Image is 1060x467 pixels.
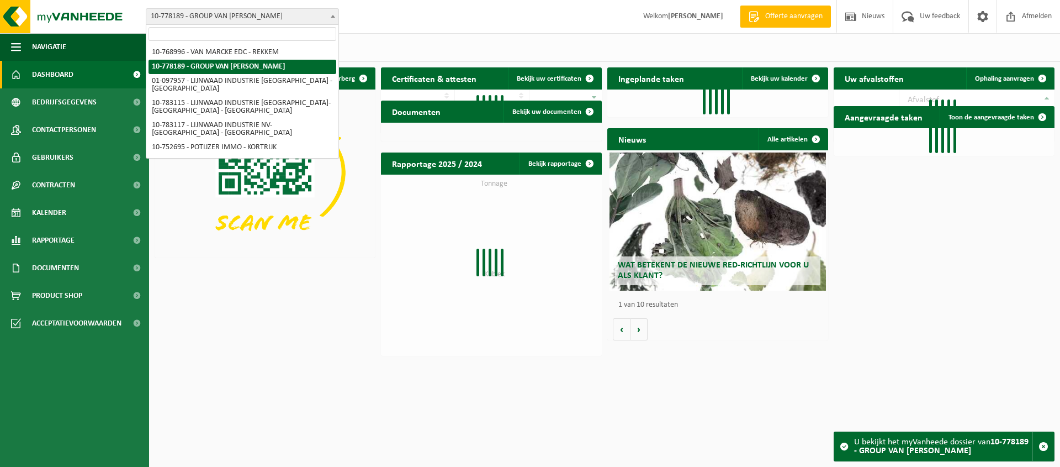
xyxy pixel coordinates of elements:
[759,128,827,150] a: Alle artikelen
[149,96,336,118] li: 10-783115 - LIJNWAAD INDUSTRIE [GEOGRAPHIC_DATA]-[GEOGRAPHIC_DATA] - [GEOGRAPHIC_DATA]
[854,438,1029,455] strong: 10-778189 - GROUP VAN [PERSON_NAME]
[504,101,601,123] a: Bekijk uw documenten
[834,67,915,89] h2: Uw afvalstoffen
[32,227,75,254] span: Rapportage
[520,153,601,175] a: Bekijk rapportage
[762,11,825,22] span: Offerte aanvragen
[607,128,657,150] h2: Nieuws
[854,432,1032,461] div: U bekijkt het myVanheede dossier van
[742,67,827,90] a: Bekijk uw kalender
[381,67,487,89] h2: Certificaten & attesten
[940,106,1053,128] a: Toon de aangevraagde taken
[149,60,336,74] li: 10-778189 - GROUP VAN [PERSON_NAME]
[149,140,336,155] li: 10-752695 - POTIJZER IMMO - KORTRIJK
[146,9,338,24] span: 10-778189 - GROUP VAN MARCKE
[668,12,723,20] strong: [PERSON_NAME]
[149,155,336,169] li: 10-751370 - VANMARCKE WERF LAR ZUID - REKKEM
[630,318,648,340] button: Volgende
[149,74,336,96] li: 01-097957 - LIJNWAAD INDUSTRIE [GEOGRAPHIC_DATA] - [GEOGRAPHIC_DATA]
[751,75,808,82] span: Bekijk uw kalender
[381,153,493,174] h2: Rapportage 2025 / 2024
[32,88,97,116] span: Bedrijfsgegevens
[618,301,823,309] p: 1 van 10 resultaten
[32,61,73,88] span: Dashboard
[32,116,96,144] span: Contactpersonen
[149,118,336,140] li: 10-783117 - LIJNWAAD INDUSTRIE NV-[GEOGRAPHIC_DATA] - [GEOGRAPHIC_DATA]
[607,67,695,89] h2: Ingeplande taken
[508,67,601,90] a: Bekijk uw certificaten
[32,144,73,171] span: Gebruikers
[948,114,1034,121] span: Toon de aangevraagde taken
[975,75,1034,82] span: Ophaling aanvragen
[618,261,809,280] span: Wat betekent de nieuwe RED-richtlijn voor u als klant?
[966,67,1053,90] a: Ophaling aanvragen
[155,90,375,255] img: Download de VHEPlus App
[32,254,79,282] span: Documenten
[381,101,452,122] h2: Documenten
[834,106,934,128] h2: Aangevraagde taken
[609,153,826,291] a: Wat betekent de nieuwe RED-richtlijn voor u als klant?
[517,75,581,82] span: Bekijk uw certificaten
[146,8,339,25] span: 10-778189 - GROUP VAN MARCKE
[740,6,831,28] a: Offerte aanvragen
[32,33,66,61] span: Navigatie
[32,282,82,309] span: Product Shop
[613,318,630,340] button: Vorige
[331,75,355,82] span: Verberg
[32,199,66,227] span: Kalender
[32,171,75,199] span: Contracten
[512,108,581,116] span: Bekijk uw documenten
[322,67,374,90] button: Verberg
[32,309,121,337] span: Acceptatievoorwaarden
[149,45,336,60] li: 10-768996 - VAN MARCKE EDC - REKKEM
